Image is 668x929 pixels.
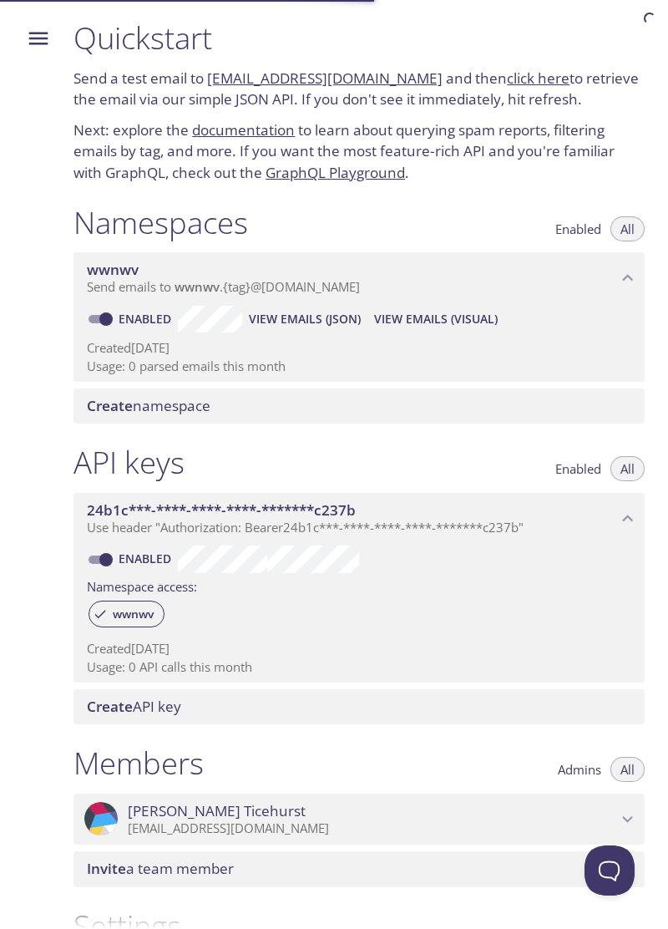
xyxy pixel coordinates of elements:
[73,689,645,724] div: Create API Key
[73,252,645,304] div: wwnwv namespace
[89,601,164,627] div: wwnwv
[73,744,204,782] h1: Members
[73,444,185,481] h1: API keys
[548,757,611,782] button: Admins
[610,216,645,241] button: All
[207,69,443,88] a: [EMAIL_ADDRESS][DOMAIN_NAME]
[367,306,504,333] button: View Emails (Visual)
[73,68,645,110] p: Send a test email to and then to retrieve the email via our simple JSON API. If you don't see it ...
[610,456,645,481] button: All
[249,309,361,329] span: View Emails (JSON)
[73,19,645,57] h1: Quickstart
[87,260,139,279] span: wwnwv
[73,851,645,886] div: Invite a team member
[128,802,306,820] span: [PERSON_NAME] Ticehurst
[87,859,234,878] span: a team member
[116,311,178,327] a: Enabled
[87,396,210,415] span: namespace
[73,119,645,184] p: Next: explore the to learn about querying spam reports, filtering emails by tag, and more. If you...
[103,607,164,622] span: wwnwv
[87,697,181,716] span: API key
[175,278,220,295] span: wwnwv
[507,69,569,88] a: click here
[610,757,645,782] button: All
[87,339,631,357] p: Created [DATE]
[87,396,133,415] span: Create
[266,163,405,182] a: GraphQL Playground
[584,845,635,896] iframe: Help Scout Beacon - Open
[73,388,645,424] div: Create namespace
[116,551,178,566] a: Enabled
[192,120,295,140] a: documentation
[545,456,611,481] button: Enabled
[87,658,631,676] p: Usage: 0 API calls this month
[374,309,498,329] span: View Emails (Visual)
[128,820,616,837] p: [EMAIL_ADDRESS][DOMAIN_NAME]
[545,216,611,241] button: Enabled
[87,859,126,878] span: Invite
[73,204,248,241] h1: Namespaces
[87,278,360,295] span: Send emails to . {tag} @[DOMAIN_NAME]
[242,306,367,333] button: View Emails (JSON)
[73,794,645,845] div: Stephen Ticehurst
[87,358,631,375] p: Usage: 0 parsed emails this month
[17,17,60,60] button: Menu
[87,573,197,597] label: Namespace access:
[87,640,631,657] p: Created [DATE]
[87,697,133,716] span: Create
